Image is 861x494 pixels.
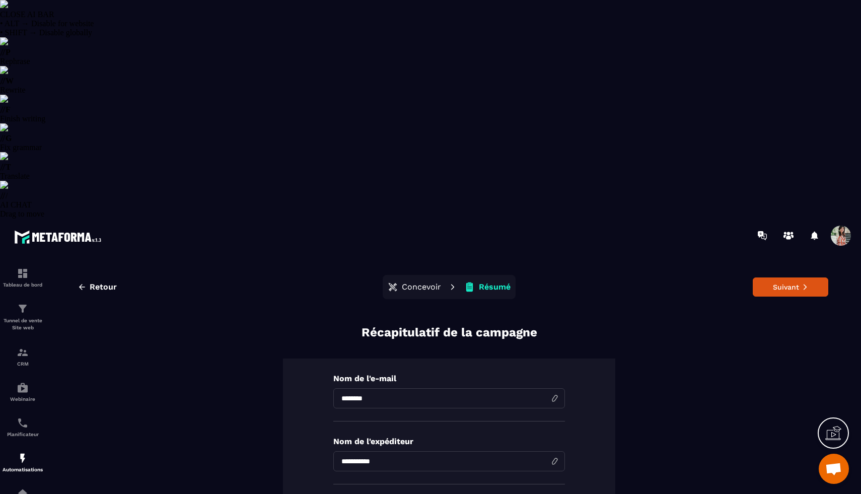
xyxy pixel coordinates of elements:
button: Suivant [753,277,828,297]
p: Nom de l'e-mail [333,374,565,383]
p: Nom de l'expéditeur [333,437,565,446]
img: scheduler [17,417,29,429]
img: logo [14,228,105,246]
a: formationformationTableau de bord [3,260,43,295]
p: CRM [3,361,43,367]
a: schedulerschedulerPlanificateur [3,409,43,445]
img: formation [17,267,29,279]
img: automations [17,452,29,464]
p: Automatisations [3,467,43,472]
img: automations [17,382,29,394]
img: formation [17,303,29,315]
a: formationformationTunnel de vente Site web [3,295,43,339]
span: Retour [90,282,117,292]
a: formationformationCRM [3,339,43,374]
p: Concevoir [402,282,441,292]
p: Résumé [479,282,511,292]
p: Planificateur [3,432,43,437]
p: Webinaire [3,396,43,402]
button: Concevoir [385,277,444,297]
a: automationsautomationsAutomatisations [3,445,43,480]
button: Retour [70,278,124,296]
p: Récapitulatif de la campagne [362,324,537,341]
p: Tunnel de vente Site web [3,317,43,331]
div: Ouvrir le chat [819,454,849,484]
a: automationsautomationsWebinaire [3,374,43,409]
p: Tableau de bord [3,282,43,288]
button: Résumé [461,277,514,297]
img: formation [17,346,29,359]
